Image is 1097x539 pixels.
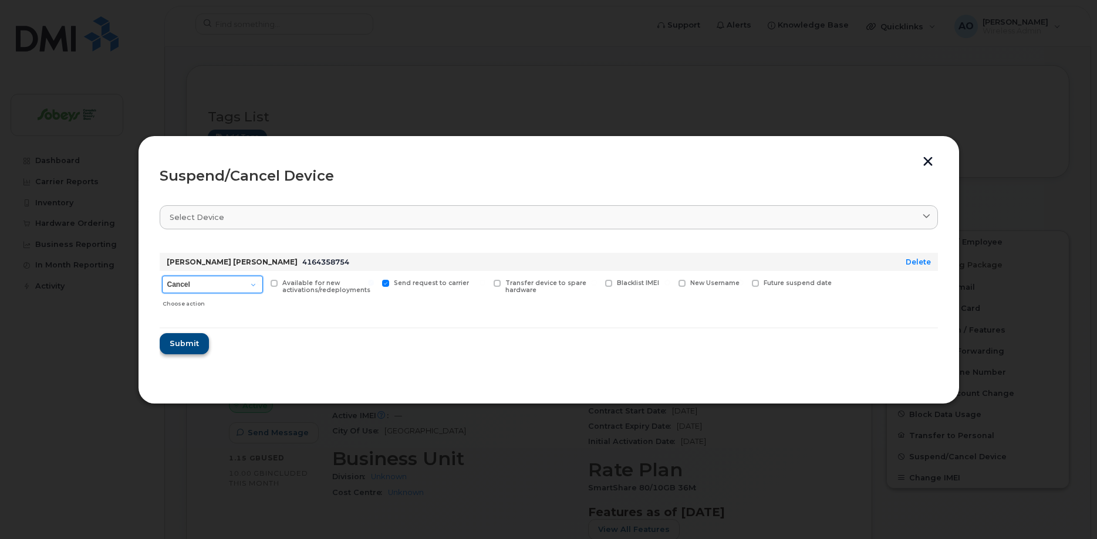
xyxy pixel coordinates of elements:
button: Submit [160,333,209,354]
input: Send request to carrier [368,280,374,286]
input: Future suspend date [738,280,744,286]
span: New Username [690,279,740,287]
span: Future suspend date [764,279,832,287]
span: Select device [170,212,224,223]
span: Available for new activations/redeployments [282,279,370,294]
div: Suspend/Cancel Device [160,169,938,183]
strong: [PERSON_NAME] [PERSON_NAME] [167,257,298,266]
input: Transfer device to spare hardware [480,280,485,286]
span: Submit [170,338,199,349]
input: Blacklist IMEI [591,280,597,286]
span: 4164358754 [302,257,349,266]
span: Transfer device to spare hardware [505,279,586,294]
a: Select device [160,205,938,229]
a: Delete [906,257,931,266]
span: Blacklist IMEI [617,279,659,287]
span: Send request to carrier [394,279,469,287]
input: Available for new activations/redeployments [256,280,262,286]
div: Choose action [163,294,262,309]
input: New Username [664,280,670,286]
